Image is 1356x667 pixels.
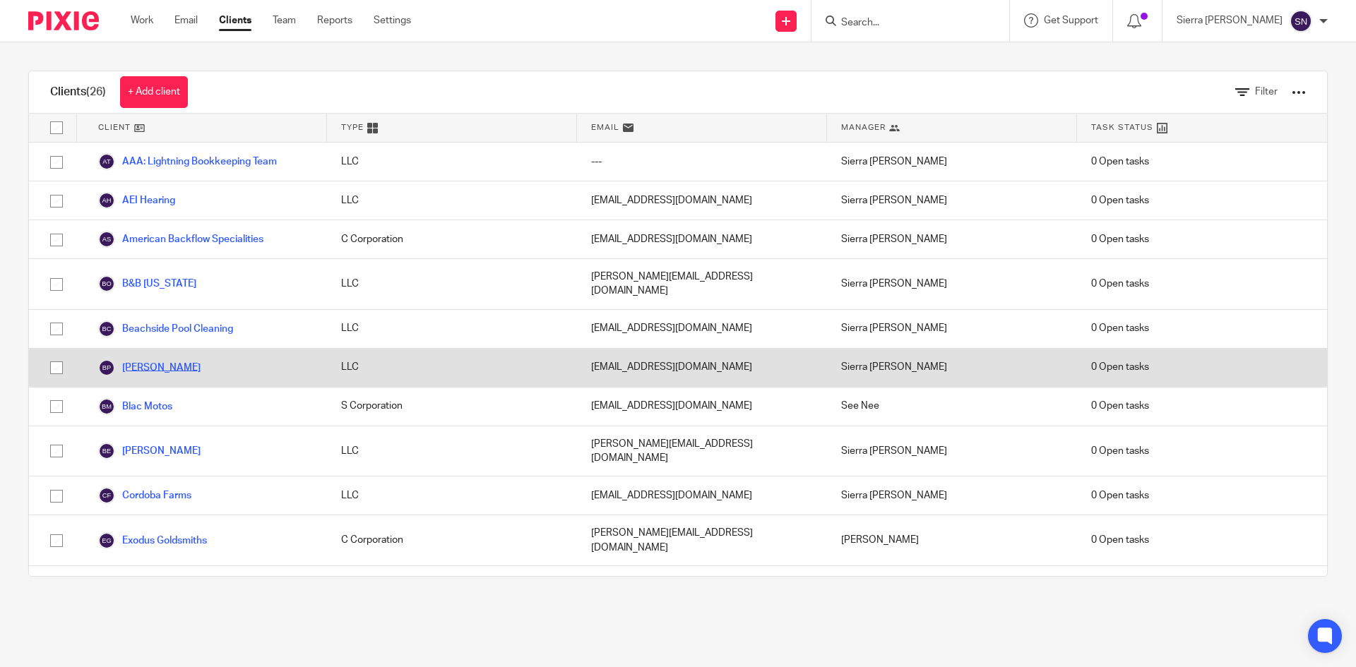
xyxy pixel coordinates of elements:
[827,310,1077,348] div: Sierra [PERSON_NAME]
[98,231,263,248] a: American Backflow Specialities
[1177,13,1283,28] p: Sierra [PERSON_NAME]
[98,398,172,415] a: Blac Motos
[50,85,106,100] h1: Clients
[577,426,827,476] div: [PERSON_NAME][EMAIL_ADDRESS][DOMAIN_NAME]
[577,566,827,604] div: [EMAIL_ADDRESS][DOMAIN_NAME]
[327,220,577,258] div: C Corporation
[1091,444,1149,458] span: 0 Open tasks
[43,114,70,141] input: Select all
[841,121,886,133] span: Manager
[219,13,251,28] a: Clients
[98,487,191,504] a: Cordoba Farms
[1091,360,1149,374] span: 0 Open tasks
[1091,399,1149,413] span: 0 Open tasks
[98,275,196,292] a: B&B [US_STATE]
[98,443,115,459] img: svg%3E
[327,259,577,309] div: LLC
[827,476,1077,515] div: Sierra [PERSON_NAME]
[1091,155,1149,169] span: 0 Open tasks
[98,359,115,376] img: svg%3E
[827,426,1077,476] div: Sierra [PERSON_NAME]
[1290,10,1312,32] img: svg%3E
[827,143,1077,181] div: Sierra [PERSON_NAME]
[327,566,577,604] div: C Corporation
[577,259,827,309] div: [PERSON_NAME][EMAIL_ADDRESS][DOMAIN_NAME]
[577,181,827,220] div: [EMAIL_ADDRESS][DOMAIN_NAME]
[327,515,577,565] div: C Corporation
[98,231,115,248] img: svg%3E
[98,153,115,170] img: svg%3E
[827,566,1077,604] div: [PERSON_NAME]
[341,121,364,133] span: Type
[1091,232,1149,246] span: 0 Open tasks
[327,387,577,426] div: S Corporation
[174,13,198,28] a: Email
[1091,277,1149,291] span: 0 Open tasks
[1091,533,1149,547] span: 0 Open tasks
[827,515,1077,565] div: [PERSON_NAME]
[577,143,827,181] div: ---
[98,443,201,459] a: [PERSON_NAME]
[86,86,106,97] span: (26)
[327,310,577,348] div: LLC
[28,11,99,30] img: Pixie
[98,320,115,337] img: svg%3E
[840,17,967,30] input: Search
[827,387,1077,426] div: See Nee
[120,76,188,108] a: + Add client
[577,310,827,348] div: [EMAIL_ADDRESS][DOMAIN_NAME]
[98,192,115,209] img: svg%3E
[1091,193,1149,208] span: 0 Open tasks
[1091,321,1149,335] span: 0 Open tasks
[827,220,1077,258] div: Sierra [PERSON_NAME]
[327,476,577,515] div: LLC
[273,13,296,28] a: Team
[327,426,577,476] div: LLC
[327,181,577,220] div: LLC
[577,476,827,515] div: [EMAIL_ADDRESS][DOMAIN_NAME]
[577,515,827,565] div: [PERSON_NAME][EMAIL_ADDRESS][DOMAIN_NAME]
[98,153,277,170] a: AAA: Lightning Bookkeeping Team
[1255,87,1278,97] span: Filter
[317,13,352,28] a: Reports
[591,121,619,133] span: Email
[98,192,175,209] a: AEI Hearing
[1091,121,1153,133] span: Task Status
[131,13,153,28] a: Work
[374,13,411,28] a: Settings
[577,387,827,426] div: [EMAIL_ADDRESS][DOMAIN_NAME]
[1044,16,1098,25] span: Get Support
[98,487,115,504] img: svg%3E
[98,532,115,549] img: svg%3E
[827,349,1077,387] div: Sierra [PERSON_NAME]
[577,220,827,258] div: [EMAIL_ADDRESS][DOMAIN_NAME]
[98,275,115,292] img: svg%3E
[98,532,207,549] a: Exodus Goldsmiths
[827,181,1077,220] div: Sierra [PERSON_NAME]
[1091,488,1149,503] span: 0 Open tasks
[98,398,115,415] img: svg%3E
[98,359,201,376] a: [PERSON_NAME]
[827,259,1077,309] div: Sierra [PERSON_NAME]
[327,349,577,387] div: LLC
[577,349,827,387] div: [EMAIL_ADDRESS][DOMAIN_NAME]
[98,121,131,133] span: Client
[327,143,577,181] div: LLC
[98,320,233,337] a: Beachside Pool Cleaning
